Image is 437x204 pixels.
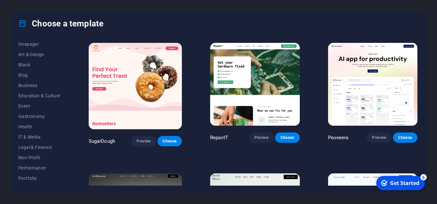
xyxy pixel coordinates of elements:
[18,114,60,119] span: Gastronomy
[18,91,60,101] button: Education & Culture
[210,134,228,141] p: RepairIT
[18,121,60,132] button: Health
[18,176,60,181] span: Portfolio
[137,139,151,144] span: Preview
[163,139,177,144] span: Choose
[249,132,274,143] button: Preview
[398,135,412,140] span: Choose
[18,62,60,67] span: Blank
[18,132,60,142] button: IT & Media
[18,173,60,183] button: Portfolio
[18,73,60,78] span: Blog
[18,39,60,49] button: Onepager
[18,142,60,152] button: Legal & Finance
[393,132,417,143] button: Choose
[275,132,299,143] button: Choose
[48,1,54,7] div: 5
[18,165,60,170] span: Performance
[18,183,60,194] button: Services
[18,18,103,29] h4: Choose a template
[280,135,294,140] span: Choose
[18,145,60,150] span: Legal & Finance
[328,134,349,141] p: Peoneera
[18,134,60,140] span: IT & Media
[89,43,182,129] img: SugarDough
[18,60,60,70] button: Blank
[157,136,182,146] button: Choose
[367,132,391,143] button: Preview
[18,152,60,163] button: Non-Profit
[254,135,269,140] span: Preview
[4,3,52,17] div: Get Started 5 items remaining, 0% complete
[18,83,60,88] span: Business
[18,49,60,60] button: Art & Design
[18,52,60,57] span: Art & Design
[328,43,418,126] img: Peoneera
[18,103,60,109] span: Event
[18,124,60,129] span: Health
[18,70,60,80] button: Blog
[18,155,60,160] span: Non-Profit
[372,135,386,140] span: Preview
[89,138,115,144] p: SugarDough
[18,111,60,121] button: Gastronomy
[18,80,60,91] button: Business
[18,42,60,47] span: Onepager
[18,93,60,98] span: Education & Culture
[18,101,60,111] button: Event
[131,136,156,146] button: Preview
[18,163,60,173] button: Performance
[17,6,47,13] div: Get Started
[210,43,299,126] img: RepairIT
